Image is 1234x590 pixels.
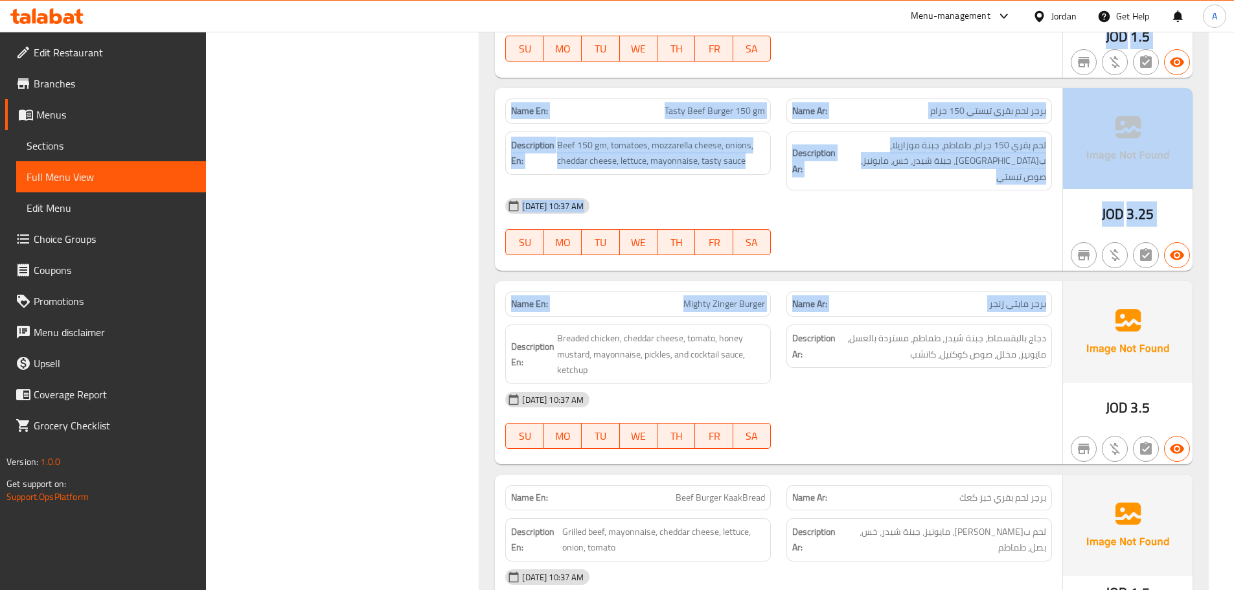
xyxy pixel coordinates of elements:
[911,8,990,24] div: Menu-management
[505,423,543,449] button: SU
[733,229,771,255] button: SA
[663,427,690,446] span: TH
[700,40,727,58] span: FR
[625,427,652,446] span: WE
[511,104,548,118] strong: Name En:
[5,68,206,99] a: Branches
[34,262,196,278] span: Coupons
[792,524,840,556] strong: Description Ar:
[657,36,695,62] button: TH
[5,99,206,130] a: Menus
[838,330,1046,362] span: دجاج بالبقسماط، جبنة شيدر، طماطم، مستردة بالعسل، مايونيز، مخلل، صوص كوكتيل، كاتشب
[959,491,1046,505] span: برجر لحم بقري خبز كعك
[505,36,543,62] button: SU
[544,229,582,255] button: MO
[549,40,577,58] span: MO
[843,524,1046,556] span: لحم بقري مشوي، مايونيز، جبنة شيدر، خس، بصل، طماطم
[511,491,548,505] strong: Name En:
[34,387,196,402] span: Coverage Report
[544,36,582,62] button: MO
[587,427,614,446] span: TU
[1126,201,1154,227] span: 3.25
[5,410,206,441] a: Grocery Checklist
[582,423,619,449] button: TU
[1071,242,1097,268] button: Not branch specific item
[1071,49,1097,75] button: Not branch specific item
[738,233,766,252] span: SA
[1164,242,1190,268] button: Available
[695,229,733,255] button: FR
[517,571,589,584] span: [DATE] 10:37 AM
[511,137,554,169] strong: Description En:
[989,297,1046,311] span: برجر مايتي زنجر
[34,45,196,60] span: Edit Restaurant
[27,138,196,153] span: Sections
[511,427,538,446] span: SU
[700,233,727,252] span: FR
[557,137,765,169] span: Beef 150 gm, tomatoes, mozzarella cheese, onions, cheddar cheese, lettuce, mayonnaise, tasty sauce
[792,330,836,362] strong: Description Ar:
[695,36,733,62] button: FR
[27,169,196,185] span: Full Menu View
[792,491,827,505] strong: Name Ar:
[582,229,619,255] button: TU
[663,40,690,58] span: TH
[1102,49,1128,75] button: Purchased item
[511,297,548,311] strong: Name En:
[517,200,589,212] span: [DATE] 10:37 AM
[738,427,766,446] span: SA
[6,475,66,492] span: Get support on:
[625,40,652,58] span: WE
[505,229,543,255] button: SU
[511,339,554,370] strong: Description En:
[5,379,206,410] a: Coverage Report
[1102,436,1128,462] button: Purchased item
[620,229,657,255] button: WE
[562,524,766,556] span: Grilled beef, mayonnaise, cheddar cheese, lettuce, onion, tomato
[695,423,733,449] button: FR
[544,423,582,449] button: MO
[1164,436,1190,462] button: Available
[549,427,577,446] span: MO
[665,104,765,118] span: Tasty Beef Burger 150 gm
[27,200,196,216] span: Edit Menu
[34,418,196,433] span: Grocery Checklist
[1133,49,1159,75] button: Not has choices
[16,130,206,161] a: Sections
[676,491,765,505] span: Beef Burger KaakBread
[620,36,657,62] button: WE
[657,423,695,449] button: TH
[34,231,196,247] span: Choice Groups
[6,453,38,470] span: Version:
[1106,395,1128,420] span: JOD
[34,356,196,371] span: Upsell
[1102,201,1124,227] span: JOD
[16,192,206,223] a: Edit Menu
[557,330,765,378] span: Breaded chicken, cheddar cheese, tomato, honey mustard, mayonnaise, pickles, and cocktail sauce, ...
[587,40,614,58] span: TU
[663,233,690,252] span: TH
[683,297,765,311] span: Mighty Zinger Burger
[1063,281,1193,382] img: Ae5nvW7+0k+MAAAAAElFTkSuQmCC
[1212,9,1217,23] span: A
[1051,9,1077,23] div: Jordan
[582,36,619,62] button: TU
[733,423,771,449] button: SA
[5,317,206,348] a: Menu disclaimer
[700,427,727,446] span: FR
[34,324,196,340] span: Menu disclaimer
[738,40,766,58] span: SA
[5,348,206,379] a: Upsell
[838,137,1046,185] span: لحم بقري 150 جرام، طماطم، جبنة موزاريلا، بصل، جبنة شيدر، خس، مايونيز، صوص تيستي
[6,488,89,505] a: Support.OpsPlatform
[657,229,695,255] button: TH
[1102,242,1128,268] button: Purchased item
[625,233,652,252] span: WE
[511,524,559,556] strong: Description En:
[1106,24,1128,49] span: JOD
[1164,49,1190,75] button: Available
[733,36,771,62] button: SA
[1133,242,1159,268] button: Not has choices
[34,293,196,309] span: Promotions
[1130,395,1149,420] span: 3.5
